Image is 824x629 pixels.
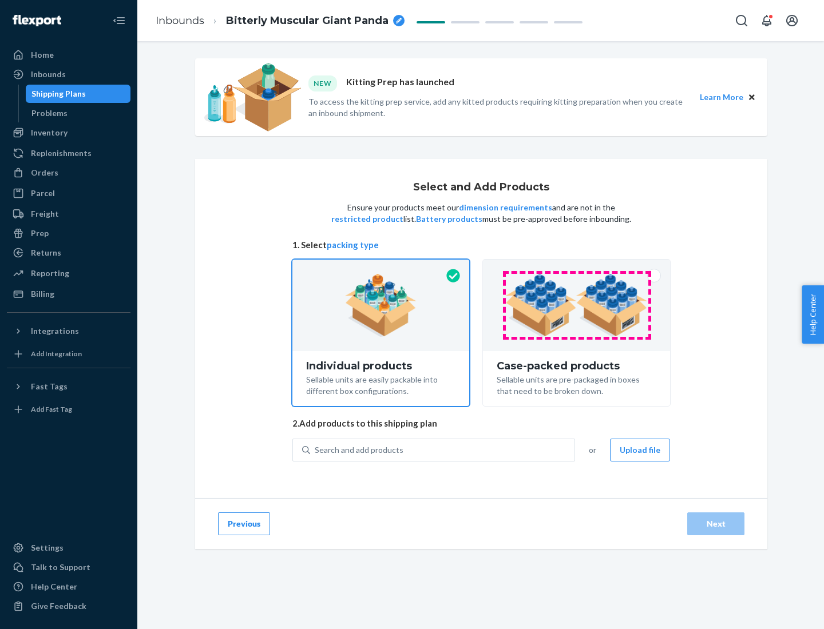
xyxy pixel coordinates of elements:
div: Freight [31,208,59,220]
button: Learn More [700,91,743,103]
p: Ensure your products meet our and are not in the list. must be pre-approved before inbounding. [330,202,632,225]
button: Open Search Box [730,9,753,32]
div: Add Fast Tag [31,404,72,414]
div: Prep [31,228,49,239]
a: Shipping Plans [26,85,131,103]
div: Case-packed products [497,360,656,372]
div: Give Feedback [31,600,86,612]
a: Freight [7,205,130,223]
a: Orders [7,164,130,182]
button: Close [746,91,758,103]
a: Talk to Support [7,558,130,576]
h1: Select and Add Products [413,182,549,193]
div: Settings [31,542,64,554]
button: Next [687,512,744,535]
a: Inbounds [156,14,204,27]
img: Flexport logo [13,15,61,26]
button: Fast Tags [7,377,130,396]
div: Orders [31,167,58,178]
span: or [589,444,596,456]
div: Sellable units are easily packable into different box configurations. [306,372,455,397]
div: Billing [31,288,54,300]
div: NEW [308,75,337,91]
a: Add Integration [7,345,130,363]
a: Problems [26,104,131,122]
p: To access the kitting prep service, add any kitted products requiring kitting preparation when yo... [308,96,690,119]
a: Home [7,46,130,64]
a: Help Center [7,578,130,596]
a: Reporting [7,264,130,282]
a: Parcel [7,184,130,202]
div: Help Center [31,581,77,592]
img: case-pack.59cecea509d18c883b923b81aeac6d0b.png [505,274,648,337]
button: Give Feedback [7,597,130,615]
a: Inventory [7,124,130,142]
p: Kitting Prep has launched [346,75,454,91]
img: individual-pack.facf35554cb0f1810c75b2bd6df2d64e.png [345,274,417,337]
ol: breadcrumbs [146,4,414,38]
a: Replenishments [7,144,130,162]
button: Close Navigation [108,9,130,32]
span: 1. Select [292,239,670,251]
button: restricted product [331,213,403,225]
a: Billing [7,285,130,303]
button: Upload file [610,439,670,461]
div: Sellable units are pre-packaged in boxes that need to be broken down. [497,372,656,397]
div: Individual products [306,360,455,372]
button: Open account menu [781,9,803,32]
div: Search and add products [315,444,403,456]
button: dimension requirements [459,202,552,213]
div: Replenishments [31,148,92,159]
div: Home [31,49,54,61]
a: Prep [7,224,130,242]
span: Bitterly Muscular Giant Panda [226,14,389,29]
div: Next [697,518,735,530]
div: Integrations [31,325,79,337]
button: Previous [218,512,270,535]
button: Open notifications [755,9,778,32]
div: Inbounds [31,69,66,80]
div: Reporting [31,268,69,279]
div: Fast Tags [31,381,68,392]
span: 2. Add products to this shipping plan [292,417,670,429]
div: Talk to Support [31,562,90,573]
div: Parcel [31,188,55,199]
div: Inventory [31,127,68,138]
div: Problems [31,108,68,119]
button: packing type [327,239,379,251]
a: Inbounds [7,65,130,83]
button: Battery products [416,213,482,225]
div: Add Integration [31,349,82,359]
a: Returns [7,244,130,262]
button: Integrations [7,322,130,340]
a: Add Fast Tag [7,400,130,419]
a: Settings [7,539,130,557]
div: Shipping Plans [31,88,86,99]
button: Help Center [802,285,824,344]
div: Returns [31,247,61,258]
